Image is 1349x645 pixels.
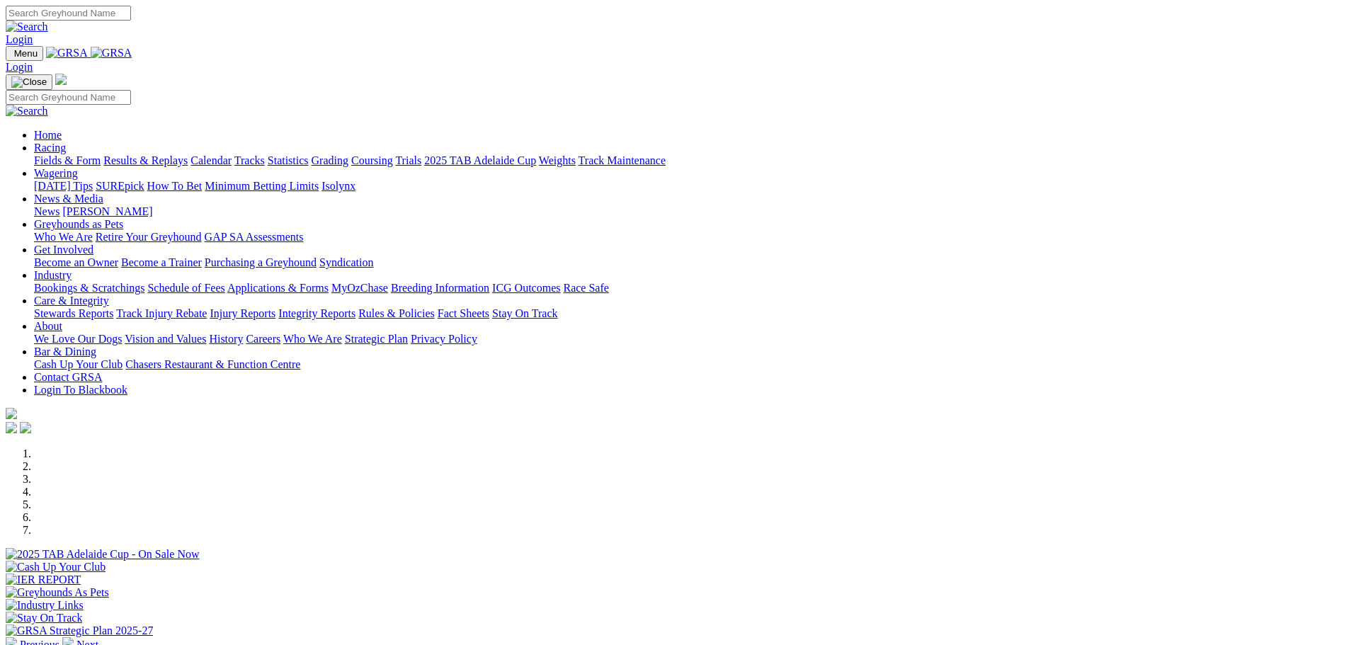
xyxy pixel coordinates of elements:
a: Tracks [234,154,265,166]
img: Cash Up Your Club [6,561,106,573]
img: Greyhounds As Pets [6,586,109,599]
a: Breeding Information [391,282,489,294]
a: History [209,333,243,345]
a: Chasers Restaurant & Function Centre [125,358,300,370]
a: Grading [312,154,348,166]
a: Isolynx [321,180,355,192]
a: Trials [395,154,421,166]
a: Home [34,129,62,141]
a: SUREpick [96,180,144,192]
div: Wagering [34,180,1343,193]
a: Coursing [351,154,393,166]
a: Race Safe [563,282,608,294]
a: We Love Our Dogs [34,333,122,345]
div: Racing [34,154,1343,167]
div: Care & Integrity [34,307,1343,320]
a: Wagering [34,167,78,179]
span: Menu [14,48,38,59]
a: Login [6,61,33,73]
a: Track Maintenance [579,154,666,166]
a: Injury Reports [210,307,275,319]
img: GRSA [91,47,132,59]
a: Login [6,33,33,45]
input: Search [6,90,131,105]
a: Greyhounds as Pets [34,218,123,230]
a: Strategic Plan [345,333,408,345]
a: Get Involved [34,244,93,256]
a: Applications & Forms [227,282,329,294]
a: Who We Are [34,231,93,243]
a: Purchasing a Greyhound [205,256,317,268]
input: Search [6,6,131,21]
div: Get Involved [34,256,1343,269]
a: News & Media [34,193,103,205]
a: ICG Outcomes [492,282,560,294]
a: About [34,320,62,332]
a: Track Injury Rebate [116,307,207,319]
img: GRSA Strategic Plan 2025-27 [6,624,153,637]
div: About [34,333,1343,346]
img: facebook.svg [6,422,17,433]
img: Close [11,76,47,88]
img: Stay On Track [6,612,82,624]
a: [DATE] Tips [34,180,93,192]
a: Rules & Policies [358,307,435,319]
a: Racing [34,142,66,154]
a: Privacy Policy [411,333,477,345]
div: Greyhounds as Pets [34,231,1343,244]
a: Become an Owner [34,256,118,268]
a: Fields & Form [34,154,101,166]
img: 2025 TAB Adelaide Cup - On Sale Now [6,548,200,561]
a: Stewards Reports [34,307,113,319]
a: Contact GRSA [34,371,102,383]
div: News & Media [34,205,1343,218]
img: Industry Links [6,599,84,612]
img: Search [6,21,48,33]
a: Care & Integrity [34,295,109,307]
a: Minimum Betting Limits [205,180,319,192]
a: [PERSON_NAME] [62,205,152,217]
a: Weights [539,154,576,166]
a: Results & Replays [103,154,188,166]
img: logo-grsa-white.png [55,74,67,85]
img: GRSA [46,47,88,59]
a: 2025 TAB Adelaide Cup [424,154,536,166]
div: Bar & Dining [34,358,1343,371]
img: logo-grsa-white.png [6,408,17,419]
a: Calendar [190,154,232,166]
a: Schedule of Fees [147,282,224,294]
a: Become a Trainer [121,256,202,268]
a: Cash Up Your Club [34,358,123,370]
img: twitter.svg [20,422,31,433]
a: Syndication [319,256,373,268]
button: Toggle navigation [6,74,52,90]
a: Who We Are [283,333,342,345]
a: Careers [246,333,280,345]
div: Industry [34,282,1343,295]
a: Fact Sheets [438,307,489,319]
img: IER REPORT [6,573,81,586]
img: Search [6,105,48,118]
a: Integrity Reports [278,307,355,319]
a: GAP SA Assessments [205,231,304,243]
a: Vision and Values [125,333,206,345]
a: Statistics [268,154,309,166]
a: MyOzChase [331,282,388,294]
a: Industry [34,269,72,281]
a: Stay On Track [492,307,557,319]
a: News [34,205,59,217]
a: Retire Your Greyhound [96,231,202,243]
a: How To Bet [147,180,203,192]
a: Login To Blackbook [34,384,127,396]
button: Toggle navigation [6,46,43,61]
a: Bookings & Scratchings [34,282,144,294]
a: Bar & Dining [34,346,96,358]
